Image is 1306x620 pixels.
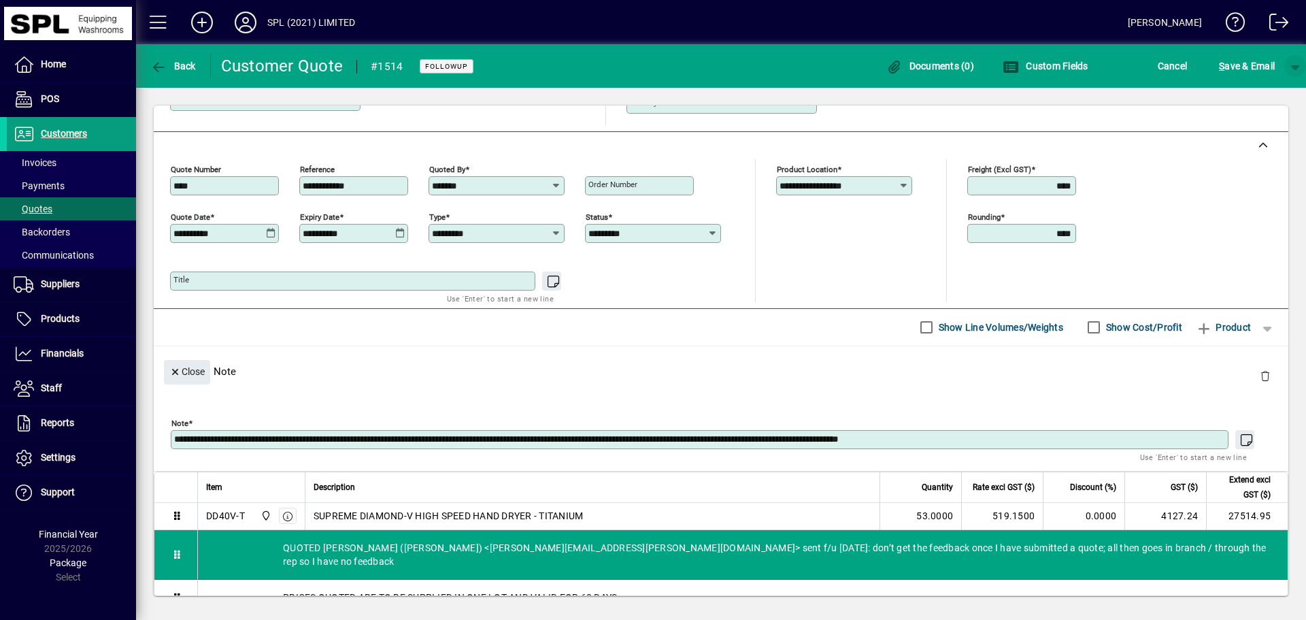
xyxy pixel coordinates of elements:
[425,62,468,71] span: FOLLOWUP
[429,164,465,174] mat-label: Quoted by
[1003,61,1088,71] span: Custom Fields
[224,10,267,35] button: Profile
[1196,316,1251,338] span: Product
[1249,360,1282,393] button: Delete
[50,557,86,568] span: Package
[1171,480,1198,495] span: GST ($)
[586,212,608,221] mat-label: Status
[447,291,554,306] mat-hint: Use 'Enter' to start a new line
[41,93,59,104] span: POS
[7,267,136,301] a: Suppliers
[1212,54,1282,78] button: Save & Email
[300,212,339,221] mat-label: Expiry date
[314,480,355,495] span: Description
[314,509,584,523] span: SUPREME DIAMOND-V HIGH SPEED HAND DRYER - TITANIUM
[7,174,136,197] a: Payments
[150,61,196,71] span: Back
[154,346,1288,396] div: Note
[171,418,188,427] mat-label: Note
[14,180,65,191] span: Payments
[1140,449,1247,465] mat-hint: Use 'Enter' to start a new line
[7,302,136,336] a: Products
[1249,370,1282,382] app-page-header-button: Delete
[164,360,210,385] button: Close
[198,530,1288,579] div: QUOTED [PERSON_NAME] ([PERSON_NAME]) <[PERSON_NAME][EMAIL_ADDRESS][PERSON_NAME][DOMAIN_NAME]> sen...
[968,164,1031,174] mat-label: Freight (excl GST)
[41,278,80,289] span: Suppliers
[886,61,974,71] span: Documents (0)
[1219,55,1275,77] span: ave & Email
[41,417,74,428] span: Reports
[41,487,75,497] span: Support
[7,244,136,267] a: Communications
[206,480,222,495] span: Item
[169,361,205,383] span: Close
[39,529,98,540] span: Financial Year
[973,480,1035,495] span: Rate excl GST ($)
[171,164,221,174] mat-label: Quote number
[1215,472,1271,502] span: Extend excl GST ($)
[206,509,245,523] div: DD40V-T
[257,508,273,523] span: SPL (2021) Limited
[147,54,199,78] button: Back
[41,382,62,393] span: Staff
[1124,503,1206,530] td: 4127.24
[14,250,94,261] span: Communications
[7,337,136,371] a: Financials
[882,54,977,78] button: Documents (0)
[198,580,1288,615] div: PRICES QUOTED ARE TO BE SUPPLIED IN ONE LOT AND VALID FOR 60 DAYS
[171,212,210,221] mat-label: Quote date
[1259,3,1289,47] a: Logout
[180,10,224,35] button: Add
[173,275,189,284] mat-label: Title
[916,509,953,523] span: 53.0000
[41,348,84,359] span: Financials
[14,203,52,214] span: Quotes
[968,212,1001,221] mat-label: Rounding
[41,128,87,139] span: Customers
[41,313,80,324] span: Products
[1206,503,1288,530] td: 27514.95
[1154,54,1191,78] button: Cancel
[7,406,136,440] a: Reports
[777,164,837,174] mat-label: Product location
[1216,3,1245,47] a: Knowledge Base
[1189,315,1258,340] button: Product
[221,55,344,77] div: Customer Quote
[970,509,1035,523] div: 519.1500
[41,59,66,69] span: Home
[267,12,355,33] div: SPL (2021) LIMITED
[14,157,56,168] span: Invoices
[7,82,136,116] a: POS
[7,197,136,221] a: Quotes
[1043,503,1124,530] td: 0.0000
[936,321,1063,334] label: Show Line Volumes/Weights
[1070,480,1116,495] span: Discount (%)
[1219,61,1224,71] span: S
[999,54,1092,78] button: Custom Fields
[588,180,637,189] mat-label: Order number
[7,372,136,406] a: Staff
[429,212,446,221] mat-label: Type
[371,56,403,78] div: #1514
[1128,12,1202,33] div: [PERSON_NAME]
[7,476,136,510] a: Support
[1103,321,1182,334] label: Show Cost/Profit
[1158,55,1188,77] span: Cancel
[7,151,136,174] a: Invoices
[7,441,136,475] a: Settings
[161,365,214,377] app-page-header-button: Close
[922,480,953,495] span: Quantity
[300,164,335,174] mat-label: Reference
[7,221,136,244] a: Backorders
[41,452,76,463] span: Settings
[7,48,136,82] a: Home
[136,54,211,78] app-page-header-button: Back
[14,227,70,238] span: Backorders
